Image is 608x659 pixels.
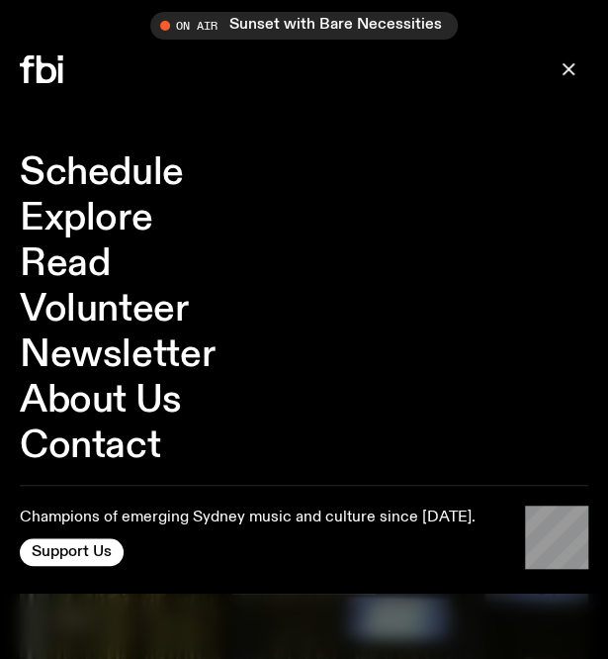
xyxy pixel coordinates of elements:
[20,245,110,283] a: Read
[20,154,184,192] a: Schedule
[20,291,188,329] a: Volunteer
[20,538,124,566] button: Support Us
[20,382,182,420] a: About Us
[20,509,476,527] p: Champions of emerging Sydney music and culture since [DATE].
[20,200,152,237] a: Explore
[32,543,112,561] span: Support Us
[20,427,160,465] a: Contact
[150,12,458,40] button: On AirSunset with Bare Necessities
[20,336,215,374] a: Newsletter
